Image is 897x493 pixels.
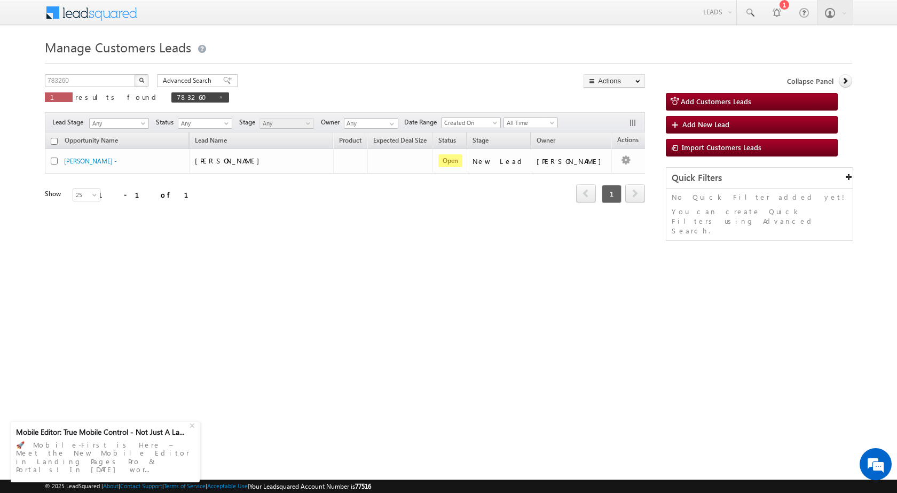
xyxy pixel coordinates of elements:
[50,92,67,101] span: 1
[682,120,729,129] span: Add New Lead
[373,136,427,144] span: Expected Deal Size
[177,92,213,101] span: 783260
[404,118,441,127] span: Date Range
[195,156,265,165] span: [PERSON_NAME]
[190,135,232,148] span: Lead Name
[249,482,371,490] span: Your Leadsquared Account Number is
[45,38,191,56] span: Manage Customers Leads
[164,482,206,489] a: Terms of Service
[45,481,371,491] span: © 2025 LeadSquared | | | | |
[625,184,645,202] span: next
[612,134,644,148] span: Actions
[537,156,607,166] div: [PERSON_NAME]
[187,418,200,431] div: +
[473,136,489,144] span: Stage
[681,97,751,106] span: Add Customers Leads
[98,189,201,201] div: 1 - 1 of 1
[51,138,58,145] input: Check all records
[52,118,88,127] span: Lead Stage
[503,118,558,128] a: All Time
[178,118,232,129] a: Any
[584,74,645,88] button: Actions
[59,135,123,148] a: Opportunity Name
[260,119,311,128] span: Any
[73,190,101,200] span: 25
[339,136,361,144] span: Product
[178,119,229,128] span: Any
[576,185,596,202] a: prev
[45,189,64,199] div: Show
[672,192,847,202] p: No Quick Filter added yet!
[441,118,501,128] a: Created On
[467,135,494,148] a: Stage
[239,118,259,127] span: Stage
[355,482,371,490] span: 77516
[259,118,314,129] a: Any
[139,77,144,83] img: Search
[120,482,162,489] a: Contact Support
[344,118,398,129] input: Type to Search
[156,118,178,127] span: Status
[602,185,621,203] span: 1
[666,168,853,189] div: Quick Filters
[442,118,497,128] span: Created On
[576,184,596,202] span: prev
[625,185,645,202] a: next
[672,207,847,236] p: You can create Quick Filters using Advanced Search.
[89,118,149,129] a: Any
[438,154,462,167] span: Open
[73,189,100,201] a: 25
[90,119,145,128] span: Any
[384,119,397,129] a: Show All Items
[207,482,248,489] a: Acceptable Use
[65,136,118,144] span: Opportunity Name
[433,135,461,148] a: Status
[163,76,215,85] span: Advanced Search
[537,136,555,144] span: Owner
[473,156,526,166] div: New Lead
[75,92,160,101] span: results found
[321,118,344,127] span: Owner
[16,427,188,437] div: Mobile Editor: True Mobile Control - Not Just A La...
[64,157,117,165] a: [PERSON_NAME] -
[682,143,761,152] span: Import Customers Leads
[103,482,119,489] a: About
[16,437,194,477] div: 🚀 Mobile-First is Here – Meet the New Mobile Editor in Landing Pages Pro & Portals! In [DATE] wor...
[504,118,555,128] span: All Time
[787,76,833,86] span: Collapse Panel
[368,135,432,148] a: Expected Deal Size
